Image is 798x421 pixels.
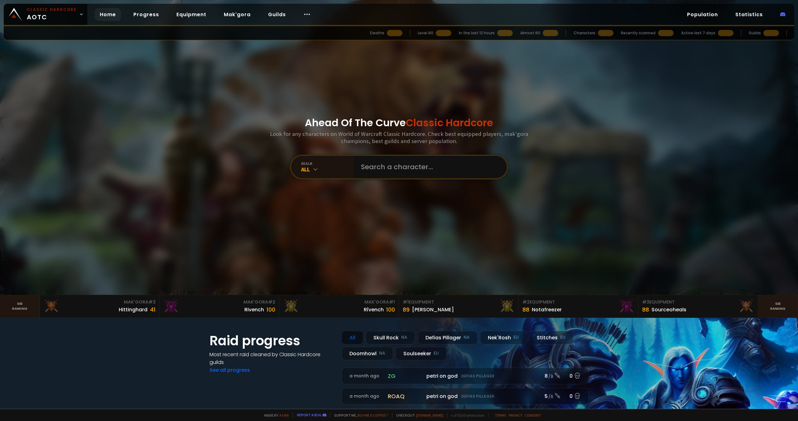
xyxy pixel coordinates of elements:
[403,299,515,305] div: Equipment
[513,334,519,341] small: EU
[396,347,447,360] div: Soulseeker
[27,7,77,22] span: AOTC
[525,413,541,418] a: Consent
[150,305,156,314] div: 41
[209,331,334,351] h1: Raid progress
[301,161,353,166] div: realm
[642,305,649,314] div: 88
[4,4,87,25] a: Classic HardcoreAOTC
[244,306,264,313] div: Rivench
[119,306,147,313] div: Hittinghard
[519,295,638,318] a: #2Equipment88Notafreezer
[342,331,363,344] div: All
[209,351,334,366] h4: Most recent raid cleaned by Classic Hardcore guilds
[464,334,470,341] small: NA
[305,115,493,130] h1: Ahead Of The Curve
[418,30,433,36] div: Level 60
[148,299,156,305] span: # 3
[279,413,289,418] a: a fan
[263,8,291,21] a: Guilds
[342,388,589,404] a: a month agoroaqpetri on godDefias Pillager5 /60
[560,334,565,341] small: EU
[379,350,385,356] small: NA
[279,295,399,318] a: Mak'Gora#1Rîvench100
[364,306,384,313] div: Rîvench
[370,30,384,36] div: Deaths
[509,413,522,418] a: Privacy
[522,299,634,305] div: Equipment
[342,368,589,384] a: a month agozgpetri on godDefias Pillager8 /90
[642,299,754,305] div: Equipment
[681,30,715,36] div: Active last 7 days
[392,413,443,418] span: Checkout
[434,350,439,356] small: EU
[480,331,526,344] div: Nek'Rosh
[406,116,493,130] span: Classic Hardcore
[40,295,160,318] a: Mak'Gora#3Hittinghard41
[403,299,409,305] span: # 1
[459,30,495,36] div: In the last 12 hours
[163,299,275,305] div: Mak'Gora
[730,8,768,21] a: Statistics
[389,299,395,305] span: # 1
[651,306,686,313] div: Sourceoheals
[416,413,443,418] a: [DOMAIN_NAME]
[447,413,484,418] span: v. d752d5 - production
[386,305,395,314] div: 100
[758,295,798,318] a: Seeranking
[529,331,573,344] div: Stitches
[418,331,478,344] div: Defias Pillager
[171,8,211,21] a: Equipment
[297,413,321,417] a: Report a bug
[749,30,761,36] div: Guilds
[358,413,388,418] a: Buy me a coffee
[128,8,164,21] a: Progress
[27,7,77,12] small: Classic Hardcore
[366,331,415,344] div: Skull Rock
[495,413,506,418] a: Terms
[283,299,395,305] div: Mak'Gora
[219,8,256,21] a: Mak'gora
[301,166,353,173] div: All
[268,299,275,305] span: # 2
[160,295,279,318] a: Mak'Gora#2Rivench100
[95,8,121,21] a: Home
[532,306,562,313] div: Notafreezer
[522,299,530,305] span: # 2
[522,305,529,314] div: 88
[638,295,758,318] a: #3Equipment88Sourceoheals
[44,299,156,305] div: Mak'Gora
[642,299,649,305] span: # 3
[330,413,388,418] span: Support me,
[209,366,250,374] a: See all progress
[403,305,410,314] div: 89
[261,413,289,418] span: Made by
[401,334,407,341] small: NA
[574,30,595,36] div: Characters
[682,8,723,21] a: Population
[412,306,454,313] div: [PERSON_NAME]
[357,156,499,178] input: Search a character...
[267,305,275,314] div: 100
[399,295,519,318] a: #1Equipment89[PERSON_NAME]
[621,30,656,36] div: Recently scanned
[342,347,393,360] div: Doomhowl
[267,130,531,145] h3: Look for any characters on World of Warcraft Classic Hardcore. Check best equipped players, mak'g...
[520,30,540,36] div: Almost 60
